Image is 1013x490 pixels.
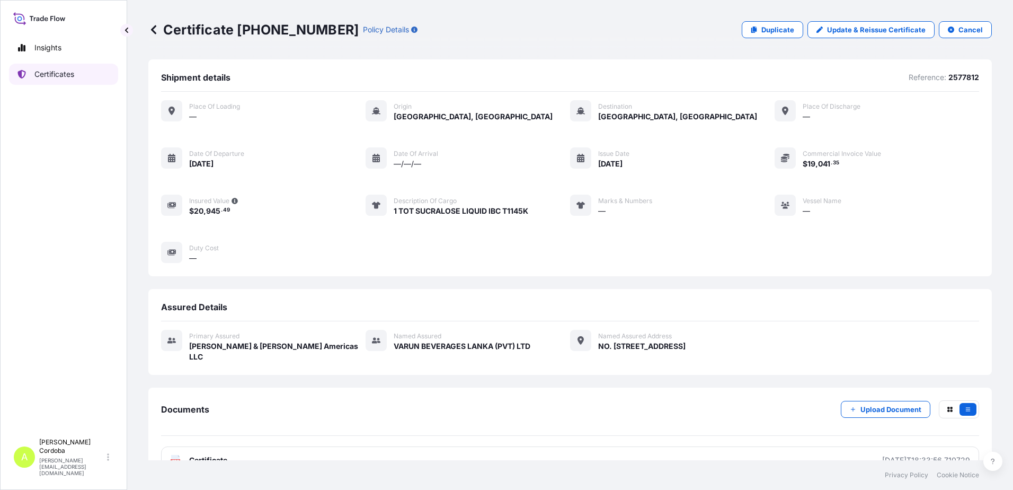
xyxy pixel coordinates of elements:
p: Certificate [PHONE_NUMBER] [148,21,359,38]
span: [DATE] [189,159,214,169]
span: 49 [223,208,230,212]
span: Insured Value [189,197,229,205]
span: Marks & Numbers [598,197,652,205]
span: , [815,160,818,168]
span: $ [189,207,194,215]
span: Commercial Invoice Value [803,150,881,158]
span: VARUN BEVERAGES LANKA (PVT) LTD [394,341,530,352]
span: Issue Date [598,150,629,158]
p: Insights [34,42,61,53]
p: Cancel [958,24,983,35]
p: Upload Document [860,404,921,415]
span: 35 [833,161,839,165]
span: [PERSON_NAME] & [PERSON_NAME] Americas LLC [189,341,366,362]
p: Certificates [34,69,74,80]
span: Shipment details [161,72,230,83]
span: — [189,111,197,122]
a: Insights [9,37,118,58]
span: Assured Details [161,302,227,312]
p: Reference: [909,72,946,83]
span: Place of discharge [803,102,860,111]
text: PDF [172,460,179,463]
p: Policy Details [363,24,409,35]
a: PDFCertificate[DATE]T18:33:56.710729 [161,447,979,474]
span: [GEOGRAPHIC_DATA], [GEOGRAPHIC_DATA] [394,111,553,122]
span: , [203,207,206,215]
div: [DATE]T18:33:56.710729 [882,455,970,466]
span: Date of arrival [394,150,438,158]
span: Date of departure [189,150,244,158]
span: — [803,111,810,122]
p: Update & Reissue Certificate [827,24,926,35]
span: Place of Loading [189,102,240,111]
span: . [831,161,832,165]
span: 19 [807,160,815,168]
span: — [598,206,606,216]
button: Upload Document [841,401,930,418]
a: Cookie Notice [937,471,979,479]
span: Description of cargo [394,197,457,205]
span: — [189,253,197,264]
span: — [803,206,810,216]
span: [DATE] [598,159,623,169]
span: A [21,452,28,462]
a: Privacy Policy [885,471,928,479]
span: Named Assured [394,332,441,340]
span: Documents [161,404,209,415]
span: 20 [194,207,203,215]
span: Duty Cost [189,244,219,252]
span: Destination [598,102,632,111]
button: Cancel [939,21,992,38]
p: [PERSON_NAME] Cordoba [39,438,105,455]
span: Certificate [189,455,227,466]
p: 2577812 [948,72,979,83]
span: Origin [394,102,412,111]
span: Named Assured Address [598,332,672,340]
p: Duplicate [761,24,794,35]
span: Primary assured [189,332,239,340]
span: [GEOGRAPHIC_DATA], [GEOGRAPHIC_DATA] [598,111,757,122]
a: Certificates [9,64,118,85]
p: [PERSON_NAME][EMAIL_ADDRESS][DOMAIN_NAME] [39,457,105,476]
a: Update & Reissue Certificate [807,21,935,38]
span: —/—/— [394,159,421,169]
span: 945 [206,207,220,215]
span: NO. [STREET_ADDRESS] [598,341,686,352]
span: $ [803,160,807,168]
span: 1 TOT SUCRALOSE LIQUID IBC T1145K [394,206,528,216]
a: Duplicate [742,21,803,38]
span: 041 [818,160,830,168]
span: . [221,208,223,212]
span: Vessel Name [803,197,841,205]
